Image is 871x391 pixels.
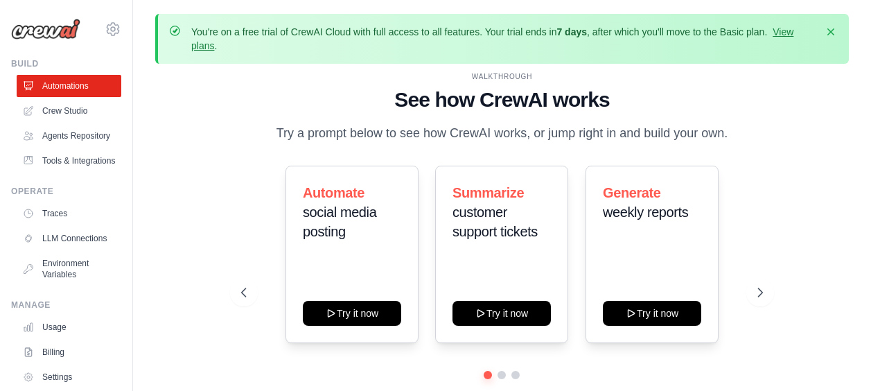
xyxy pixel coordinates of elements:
[556,26,587,37] strong: 7 days
[241,71,763,82] div: WALKTHROUGH
[17,366,121,388] a: Settings
[17,75,121,97] a: Automations
[17,316,121,338] a: Usage
[191,25,816,53] p: You're on a free trial of CrewAI Cloud with full access to all features. Your trial ends in , aft...
[303,205,376,239] span: social media posting
[17,227,121,250] a: LLM Connections
[17,341,121,363] a: Billing
[17,125,121,147] a: Agents Repository
[11,58,121,69] div: Build
[269,123,734,144] p: Try a prompt below to see how CrewAI works, or jump right in and build your own.
[11,186,121,197] div: Operate
[17,252,121,286] a: Environment Variables
[17,202,121,225] a: Traces
[452,205,538,239] span: customer support tickets
[603,205,688,220] span: weekly reports
[303,301,401,326] button: Try it now
[241,87,763,112] h1: See how CrewAI works
[11,299,121,311] div: Manage
[603,185,661,200] span: Generate
[603,301,701,326] button: Try it now
[452,301,551,326] button: Try it now
[452,185,524,200] span: Summarize
[11,19,80,40] img: Logo
[17,150,121,172] a: Tools & Integrations
[17,100,121,122] a: Crew Studio
[303,185,364,200] span: Automate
